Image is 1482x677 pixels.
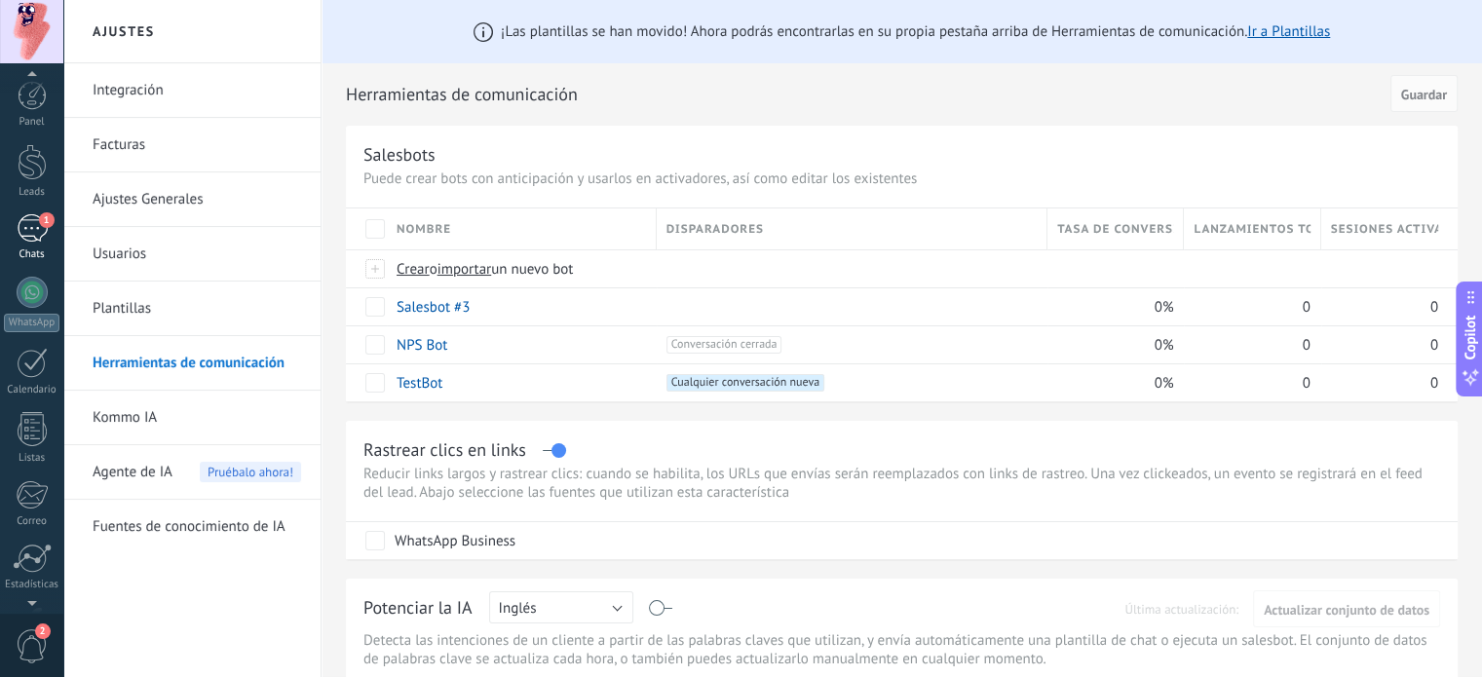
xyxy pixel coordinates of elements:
a: Integración [93,63,301,118]
span: un nuevo bot [491,260,573,279]
span: Lanzamientos totales [1194,220,1310,239]
p: Puede crear bots con anticipación y usarlos en activadores, así como editar los existentes [363,169,1440,188]
span: Inglés [499,599,537,618]
div: 0% [1047,364,1174,401]
li: Integración [63,63,321,118]
a: NPS Bot [397,336,447,355]
a: Ir a Plantillas [1247,22,1330,41]
div: 0 [1184,326,1311,363]
div: Potenciar la IA [363,596,473,621]
span: 0% [1155,336,1174,355]
span: Disparadores [666,220,764,239]
span: Nombre [397,220,451,239]
span: importar [437,260,492,279]
span: Sesiones activas [1331,220,1438,239]
span: ¡Las plantillas se han movido! Ahora podrás encontrarlas en su propia pestaña arriba de Herramien... [501,22,1330,41]
span: 0% [1155,374,1174,393]
a: Salesbot #3 [397,298,470,317]
span: o [430,260,437,279]
a: Agente de IAPruébalo ahora! [93,445,301,500]
a: Herramientas de comunicación [93,336,301,391]
li: Ajustes Generales [63,172,321,227]
span: 0 [1430,298,1438,317]
span: 0 [1430,336,1438,355]
a: Fuentes de conocimiento de IA [93,500,301,554]
div: Salesbots [363,143,436,166]
a: TestBot [397,374,442,393]
span: Tasa de conversión [1057,220,1173,239]
div: 0% [1047,326,1174,363]
li: Usuarios [63,227,321,282]
a: Facturas [93,118,301,172]
li: Facturas [63,118,321,172]
span: Copilot [1461,315,1480,359]
span: Pruébalo ahora! [200,462,301,482]
div: 0% [1047,288,1174,325]
span: Guardar [1401,88,1447,101]
li: Agente de IA [63,445,321,500]
div: 0 [1184,288,1311,325]
div: 0 [1184,364,1311,401]
div: Chats [4,248,60,261]
div: Estadísticas [4,579,60,591]
span: Crear [397,260,430,279]
div: 0 [1321,326,1438,363]
button: Inglés [489,591,633,623]
p: Detecta las intenciones de un cliente a partir de las palabras claves que utilizan, y envía autom... [363,631,1440,668]
span: Agente de IA [93,445,172,500]
li: Kommo IA [63,391,321,445]
span: 0 [1430,374,1438,393]
span: 0 [1302,374,1310,393]
a: Kommo IA [93,391,301,445]
div: Panel [4,116,60,129]
li: Plantillas [63,282,321,336]
span: Conversación cerrada [666,336,782,354]
div: Correo [4,515,60,528]
div: Leads [4,186,60,199]
li: Herramientas de comunicación [63,336,321,391]
div: Listas [4,452,60,465]
span: 1 [39,212,55,228]
button: Guardar [1390,75,1458,112]
div: Calendario [4,384,60,396]
li: Fuentes de conocimiento de IA [63,500,321,553]
p: Reducir links largos y rastrear clics: cuando se habilita, los URLs que envías serán reemplazados... [363,465,1440,502]
div: WhatsApp Business [395,532,515,551]
div: Rastrear clics en links [363,438,526,461]
div: WhatsApp [4,314,59,332]
a: Plantillas [93,282,301,336]
div: 0 [1321,288,1438,325]
span: 0 [1302,336,1310,355]
span: 0% [1155,298,1174,317]
span: Cualquier conversación nueva [666,374,824,392]
div: 0 [1321,364,1438,401]
span: 0 [1302,298,1310,317]
span: 2 [35,623,51,639]
a: Ajustes Generales [93,172,301,227]
a: Usuarios [93,227,301,282]
h2: Herramientas de comunicación [346,75,1384,114]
